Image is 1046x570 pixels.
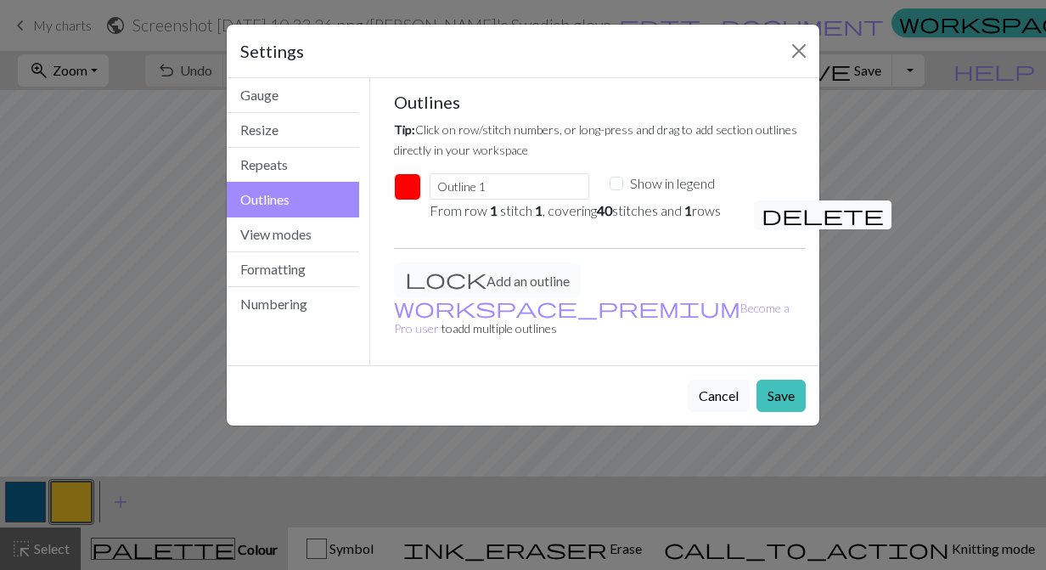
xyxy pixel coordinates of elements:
[227,252,359,287] button: Formatting
[394,92,807,112] h5: Outlines
[688,380,750,412] button: Cancel
[227,287,359,321] button: Numbering
[394,301,790,336] small: to add multiple outlines
[762,203,884,227] span: delete
[535,202,543,218] em: 1
[227,182,359,217] button: Outlines
[430,200,734,221] p: From row stitch , covering stitches and rows
[490,202,498,218] em: 1
[394,122,797,157] small: Click on row/stitch numbers, or long-press and drag to add section outlines directly in your work...
[684,202,692,218] em: 1
[394,301,790,336] a: Become a Pro user
[785,37,813,65] button: Close
[610,177,623,190] input: Show in legend
[227,148,359,183] button: Repeats
[227,113,359,148] button: Resize
[597,202,612,218] em: 40
[756,380,806,412] button: Save
[630,173,715,194] label: Show in legend
[394,122,415,137] em: Tip:
[240,38,304,64] h5: Settings
[762,205,884,225] i: Remove outline
[394,296,740,319] span: workspace_premium
[227,217,359,252] button: View modes
[227,78,359,113] button: Gauge
[754,200,891,229] button: Remove outline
